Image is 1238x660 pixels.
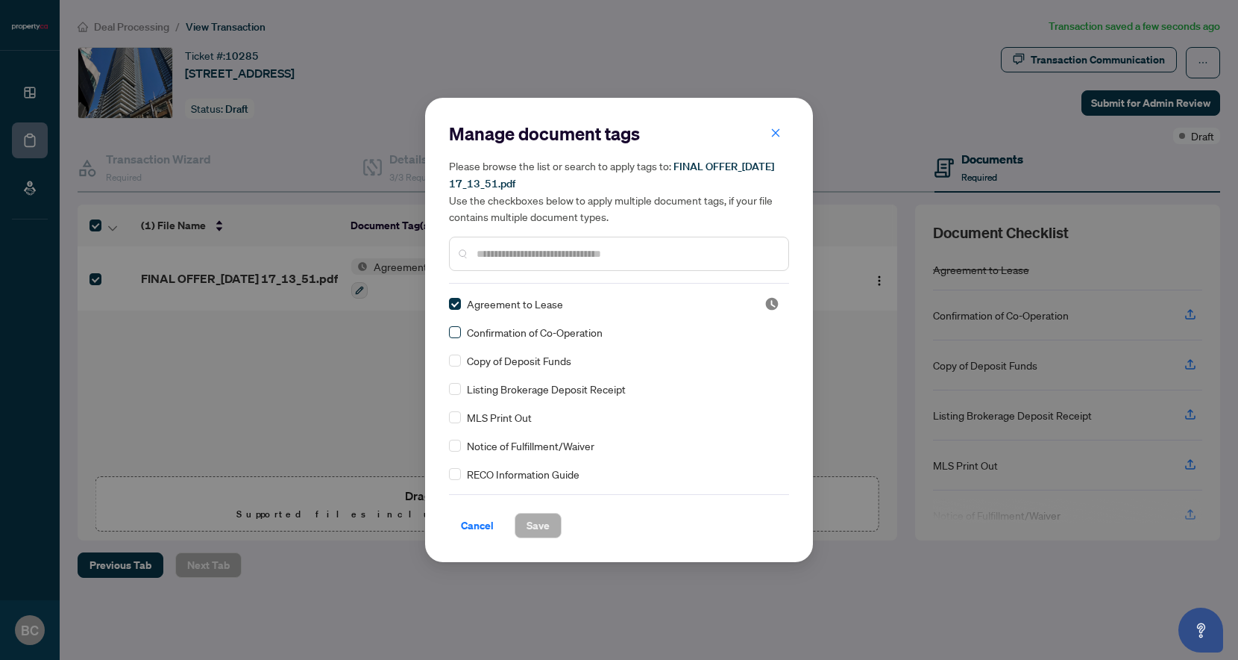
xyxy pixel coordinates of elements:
[515,513,562,538] button: Save
[467,296,563,312] span: Agreement to Lease
[764,296,779,311] span: Pending Review
[449,513,506,538] button: Cancel
[449,122,789,146] h2: Manage document tags
[467,381,626,397] span: Listing Brokerage Deposit Receipt
[467,466,579,482] span: RECO Information Guide
[1178,608,1223,653] button: Open asap
[764,296,779,311] img: status
[467,324,603,340] span: Confirmation of Co-Operation
[467,409,532,426] span: MLS Print Out
[467,438,594,454] span: Notice of Fulfillment/Waiver
[770,128,781,138] span: close
[449,158,789,225] h5: Please browse the list or search to apply tags to: Use the checkboxes below to apply multiple doc...
[467,352,571,369] span: Copy of Deposit Funds
[461,514,494,538] span: Cancel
